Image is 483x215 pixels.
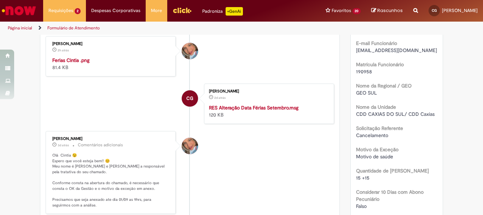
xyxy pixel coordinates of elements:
[356,90,377,96] span: GEO SUL
[78,142,123,148] small: Comentários adicionais
[75,8,81,14] span: 2
[58,48,69,52] time: 01/09/2025 08:31:44
[442,7,478,13] span: [PERSON_NAME]
[356,146,398,153] b: Motivo da Exceção
[432,8,437,13] span: CG
[209,104,298,111] a: RES Alteração Data Férias Setembro.msg
[182,90,198,107] div: Cintia Ganassini Gobetti
[356,132,388,138] span: Cancelamento
[58,143,69,147] span: 3d atrás
[332,7,351,14] span: Favoritos
[209,104,327,118] div: 120 KB
[52,153,170,208] p: Olá Cintia 😉 Espero que você esteja bem!! 😊 Meu nome é [PERSON_NAME] e [PERSON_NAME] a responsáve...
[214,96,226,100] span: 2d atrás
[356,203,367,209] span: Falso
[182,43,198,59] div: Jacqueline Andrade Galani
[91,7,140,14] span: Despesas Corporativas
[377,7,403,14] span: Rascunhos
[52,42,170,46] div: [PERSON_NAME]
[52,137,170,141] div: [PERSON_NAME]
[356,175,369,181] span: 15 +15
[173,5,192,16] img: click_logo_yellow_360x200.png
[356,68,372,75] span: 190958
[1,4,37,18] img: ServiceNow
[5,22,317,35] ul: Trilhas de página
[209,89,327,94] div: [PERSON_NAME]
[356,104,396,110] b: Nome da Unidade
[48,7,73,14] span: Requisições
[356,189,424,202] b: Considerar 10 Dias com Abono Pecuniário
[356,111,435,117] span: CDD CAXIAS DO SUL/ CDD Caxias
[58,48,69,52] span: 2h atrás
[8,25,32,31] a: Página inicial
[371,7,403,14] a: Rascunhos
[356,61,404,68] b: Matrícula Funcionário
[356,47,437,53] span: [EMAIL_ADDRESS][DOMAIN_NAME]
[214,96,226,100] time: 30/08/2025 13:14:33
[356,40,397,46] b: E-mail Funcionário
[353,8,361,14] span: 20
[151,7,162,14] span: More
[52,57,170,71] div: 81.4 KB
[356,168,429,174] b: Quantidade de [PERSON_NAME]
[226,7,243,16] p: +GenAi
[47,25,100,31] a: Formulário de Atendimento
[58,143,69,147] time: 30/08/2025 08:24:22
[356,153,393,160] span: Motivo de saúde
[52,57,89,63] a: Ferias Cintia .png
[186,90,193,107] span: CG
[202,7,243,16] div: Padroniza
[356,125,403,131] b: Solicitação Referente
[182,138,198,154] div: Jacqueline Andrade Galani
[356,83,412,89] b: Nome da Regional / GEO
